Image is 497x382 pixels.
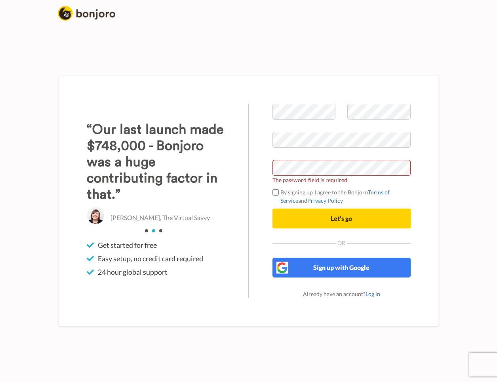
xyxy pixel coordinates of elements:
[336,240,347,246] span: Or
[331,215,352,222] span: Let's go
[98,254,203,263] span: Easy setup, no credit card required
[272,188,411,205] label: By signing up I agree to the Bonjoro and
[110,213,210,222] p: [PERSON_NAME], The Virtual Savvy
[98,240,157,250] span: Get started for free
[272,258,411,277] button: Sign up with Google
[272,189,279,196] input: By signing up I agree to the BonjoroTerms of ServiceandPrivacy Policy
[366,291,380,297] a: Log in
[87,207,105,224] img: Abbey Ashley, The Virtual Savvy
[58,6,115,21] img: logo_full.png
[87,122,225,203] h3: “Our last launch made $748,000 - Bonjoro was a huge contributing factor in that.”
[272,209,411,228] button: Let's go
[303,291,380,297] span: Already have an account?
[272,176,411,184] span: The password field is required
[98,267,168,277] span: 24 hour global support
[307,197,343,204] a: Privacy Policy
[313,264,369,271] span: Sign up with Google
